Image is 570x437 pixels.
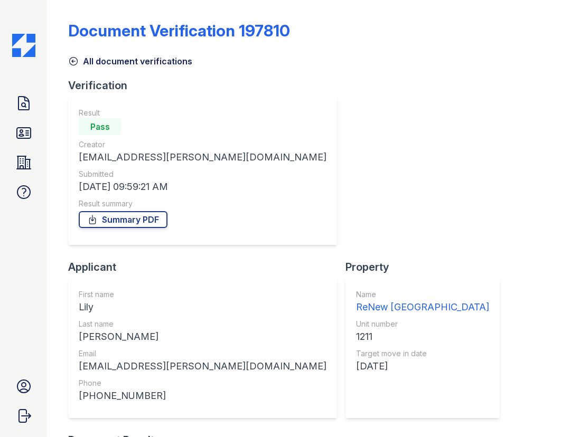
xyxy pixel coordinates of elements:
div: Pass [79,118,121,135]
a: Summary PDF [79,211,167,228]
div: Result summary [79,198,326,209]
div: [EMAIL_ADDRESS][PERSON_NAME][DOMAIN_NAME] [79,150,326,165]
div: Phone [79,378,326,388]
a: Name ReNew [GEOGRAPHIC_DATA] [356,289,489,315]
div: [DATE] [356,359,489,374]
div: 1211 [356,329,489,344]
a: All document verifications [68,55,192,68]
div: Verification [68,78,345,93]
div: Document Verification 197810 [68,21,290,40]
div: Unit number [356,319,489,329]
div: ReNew [GEOGRAPHIC_DATA] [356,300,489,315]
div: Submitted [79,169,326,179]
div: Target move in date [356,348,489,359]
div: Email [79,348,326,359]
div: Result [79,108,326,118]
div: [PHONE_NUMBER] [79,388,326,403]
div: Creator [79,139,326,150]
div: [PERSON_NAME] [79,329,326,344]
div: Property [345,260,508,274]
div: Name [356,289,489,300]
div: Applicant [68,260,345,274]
div: First name [79,289,326,300]
div: Lily [79,300,326,315]
img: CE_Icon_Blue-c292c112584629df590d857e76928e9f676e5b41ef8f769ba2f05ee15b207248.png [12,34,35,57]
div: [DATE] 09:59:21 AM [79,179,326,194]
div: Last name [79,319,326,329]
div: [EMAIL_ADDRESS][PERSON_NAME][DOMAIN_NAME] [79,359,326,374]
